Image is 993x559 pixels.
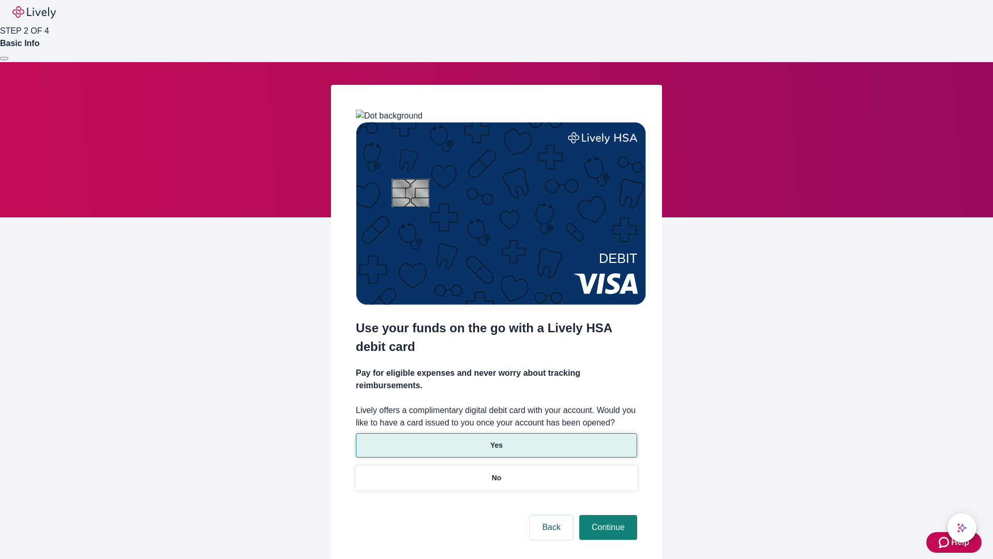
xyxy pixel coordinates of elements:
[951,536,969,549] span: Help
[492,473,502,483] p: No
[356,367,637,392] h4: Pay for eligible expenses and never worry about tracking reimbursements.
[530,515,573,540] button: Back
[356,404,637,429] label: Lively offers a complimentary digital debit card with your account. Would you like to have a card...
[356,122,646,305] img: Debit card
[12,6,56,19] img: Lively
[356,466,637,490] button: No
[926,532,982,553] button: Zendesk support iconHelp
[947,513,976,542] button: chat
[356,110,423,122] img: Dot background
[356,319,637,356] h2: Use your funds on the go with a Lively HSA debit card
[957,523,967,533] svg: Lively AI Assistant
[939,536,951,549] svg: Zendesk support icon
[490,440,503,451] p: Yes
[356,433,637,458] button: Yes
[579,515,637,540] button: Continue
